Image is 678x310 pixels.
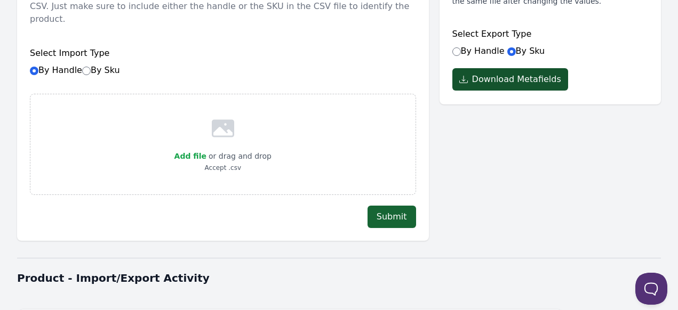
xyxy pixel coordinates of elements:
button: Submit [368,206,416,228]
p: or drag and drop [206,150,272,162]
h6: Select Export Type [452,28,648,40]
label: By Handle [30,65,120,75]
input: By HandleBy Sku [30,67,38,75]
label: By Handle [452,46,505,56]
input: By Sku [507,47,516,56]
input: By Handle [452,47,461,56]
p: Accept .csv [174,162,272,173]
input: By Sku [82,67,91,75]
label: By Sku [82,65,120,75]
h6: Select Import Type [30,47,416,60]
iframe: Toggle Customer Support [635,273,667,305]
h1: Product - Import/Export Activity [17,271,661,285]
label: By Sku [507,46,545,56]
button: Download Metafields [452,68,568,91]
span: Add file [174,152,206,160]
